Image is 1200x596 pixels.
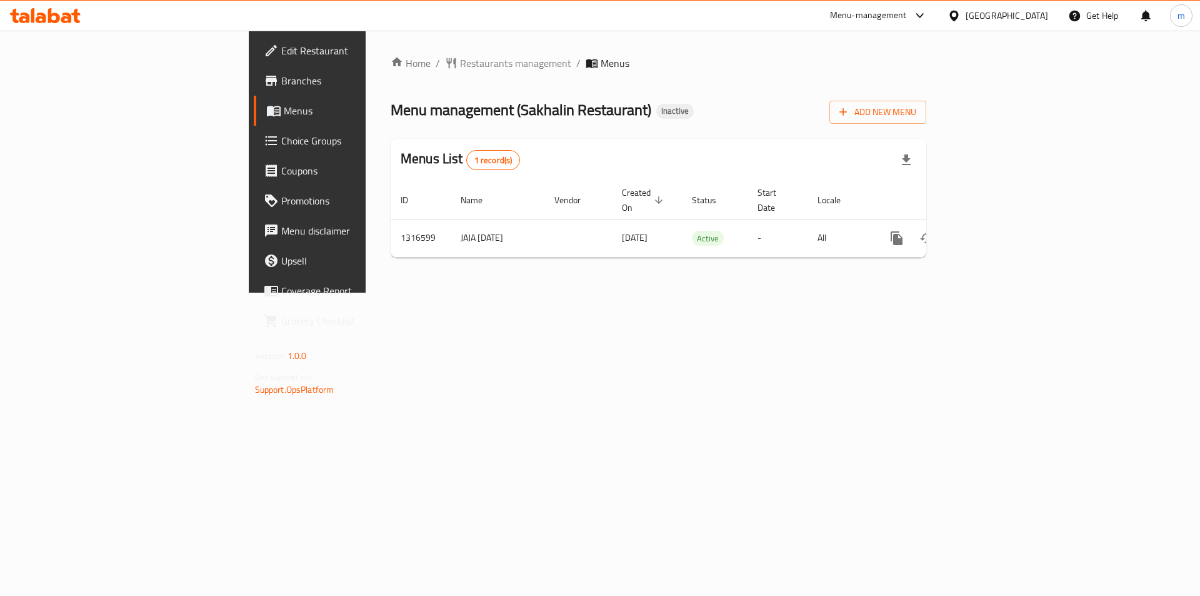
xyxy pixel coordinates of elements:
[391,181,1012,258] table: enhanced table
[281,253,439,268] span: Upsell
[460,56,571,71] span: Restaurants management
[254,246,449,276] a: Upsell
[254,96,449,126] a: Menus
[467,154,520,166] span: 1 record(s)
[254,216,449,246] a: Menu disclaimer
[882,223,912,253] button: more
[287,348,307,364] span: 1.0.0
[912,223,942,253] button: Change Status
[757,185,792,215] span: Start Date
[281,73,439,88] span: Branches
[284,103,439,118] span: Menus
[807,219,872,257] td: All
[281,313,439,328] span: Grocery Checklist
[872,181,1012,220] th: Actions
[966,9,1048,23] div: [GEOGRAPHIC_DATA]
[281,223,439,238] span: Menu disclaimer
[401,149,520,170] h2: Menus List
[445,56,571,71] a: Restaurants management
[281,163,439,178] span: Coupons
[622,230,647,246] span: [DATE]
[466,150,521,170] div: Total records count
[839,104,916,120] span: Add New Menu
[1177,9,1185,23] span: m
[401,193,424,208] span: ID
[281,43,439,58] span: Edit Restaurant
[255,369,312,385] span: Get support on:
[692,193,732,208] span: Status
[254,306,449,336] a: Grocery Checklist
[451,219,544,257] td: JAJA [DATE]
[829,101,926,124] button: Add New Menu
[692,231,724,246] span: Active
[622,185,667,215] span: Created On
[391,96,651,124] span: Menu management ( Sakhalin Restaurant )
[254,126,449,156] a: Choice Groups
[656,104,694,119] div: Inactive
[554,193,597,208] span: Vendor
[281,133,439,148] span: Choice Groups
[254,66,449,96] a: Branches
[576,56,581,71] li: /
[656,106,694,116] span: Inactive
[747,219,807,257] td: -
[254,156,449,186] a: Coupons
[255,348,286,364] span: Version:
[601,56,629,71] span: Menus
[391,56,926,71] nav: breadcrumb
[891,145,921,175] div: Export file
[255,381,334,398] a: Support.OpsPlatform
[281,283,439,298] span: Coverage Report
[254,276,449,306] a: Coverage Report
[817,193,857,208] span: Locale
[830,8,907,23] div: Menu-management
[461,193,499,208] span: Name
[254,36,449,66] a: Edit Restaurant
[254,186,449,216] a: Promotions
[281,193,439,208] span: Promotions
